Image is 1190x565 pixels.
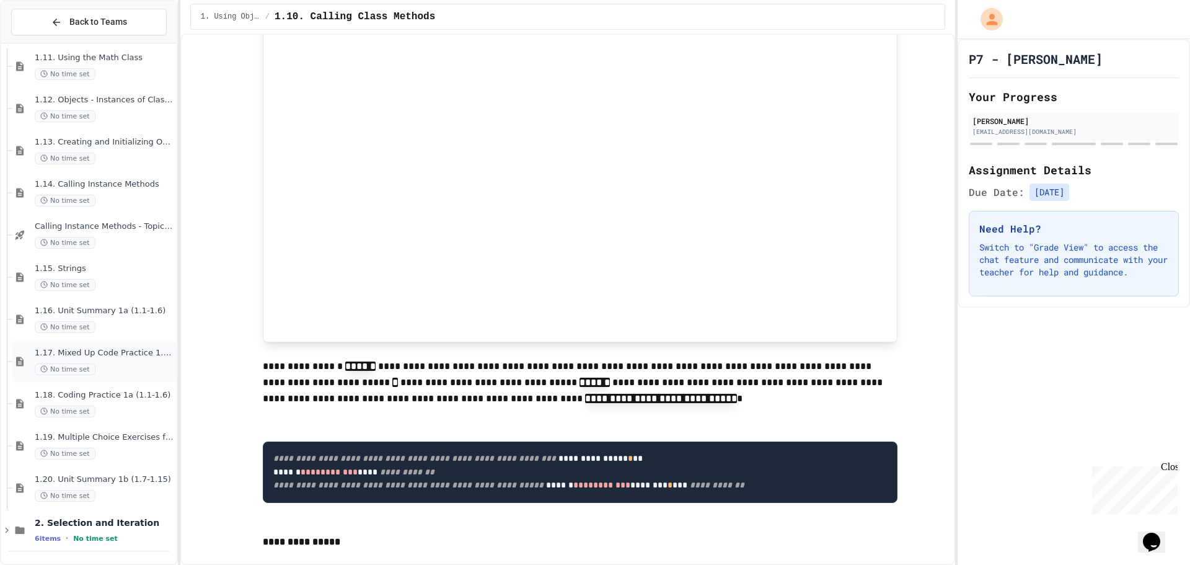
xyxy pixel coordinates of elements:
[1087,461,1178,514] iframe: chat widget
[35,110,95,122] span: No time set
[35,195,95,207] span: No time set
[979,221,1168,236] h3: Need Help?
[1138,515,1178,553] iframe: chat widget
[275,9,435,24] span: 1.10. Calling Class Methods
[35,95,174,105] span: 1.12. Objects - Instances of Classes
[66,533,68,543] span: •
[35,237,95,249] span: No time set
[35,432,174,443] span: 1.19. Multiple Choice Exercises for Unit 1a (1.1-1.6)
[35,221,174,232] span: Calling Instance Methods - Topic 1.14
[967,5,1006,33] div: My Account
[35,490,95,502] span: No time set
[35,474,174,485] span: 1.20. Unit Summary 1b (1.7-1.15)
[35,279,95,291] span: No time set
[35,321,95,333] span: No time set
[35,517,174,528] span: 2. Selection and Iteration
[972,127,1175,136] div: [EMAIL_ADDRESS][DOMAIN_NAME]
[35,53,174,63] span: 1.11. Using the Math Class
[969,161,1179,179] h2: Assignment Details
[1029,184,1069,201] span: [DATE]
[969,50,1103,68] h1: P7 - [PERSON_NAME]
[265,12,270,22] span: /
[35,306,174,316] span: 1.16. Unit Summary 1a (1.1-1.6)
[35,363,95,375] span: No time set
[73,535,118,543] span: No time set
[969,88,1179,105] h2: Your Progress
[969,185,1025,200] span: Due Date:
[35,153,95,164] span: No time set
[201,12,260,22] span: 1. Using Objects and Methods
[979,241,1168,278] p: Switch to "Grade View" to access the chat feature and communicate with your teacher for help and ...
[11,9,167,35] button: Back to Teams
[35,179,174,190] span: 1.14. Calling Instance Methods
[35,448,95,460] span: No time set
[35,264,174,274] span: 1.15. Strings
[69,16,127,29] span: Back to Teams
[35,348,174,358] span: 1.17. Mixed Up Code Practice 1.1-1.6
[35,68,95,80] span: No time set
[5,5,86,79] div: Chat with us now!Close
[35,137,174,148] span: 1.13. Creating and Initializing Objects: Constructors
[35,406,95,417] span: No time set
[35,535,61,543] span: 6 items
[35,390,174,401] span: 1.18. Coding Practice 1a (1.1-1.6)
[972,115,1175,127] div: [PERSON_NAME]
